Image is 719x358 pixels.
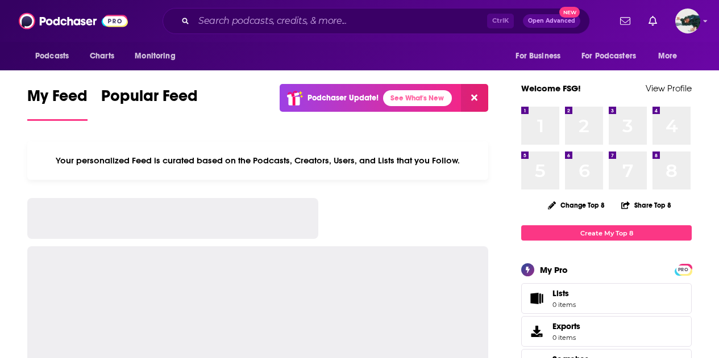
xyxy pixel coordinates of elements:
[35,48,69,64] span: Podcasts
[516,48,560,64] span: For Business
[27,86,88,121] a: My Feed
[552,288,569,298] span: Lists
[523,14,580,28] button: Open AdvancedNew
[525,323,548,339] span: Exports
[101,86,198,112] span: Popular Feed
[194,12,487,30] input: Search podcasts, credits, & more...
[552,288,576,298] span: Lists
[675,9,700,33] img: User Profile
[540,264,568,275] div: My Pro
[27,45,84,67] button: open menu
[676,265,690,273] a: PRO
[528,18,575,24] span: Open Advanced
[521,83,581,94] a: Welcome FSG!
[621,194,672,216] button: Share Top 8
[646,83,692,94] a: View Profile
[508,45,575,67] button: open menu
[675,9,700,33] span: Logged in as fsg.publicity
[676,266,690,274] span: PRO
[616,11,635,31] a: Show notifications dropdown
[675,9,700,33] button: Show profile menu
[383,90,452,106] a: See What's New
[541,198,612,212] button: Change Top 8
[658,48,678,64] span: More
[525,290,548,306] span: Lists
[521,225,692,241] a: Create My Top 8
[487,14,514,28] span: Ctrl K
[581,48,636,64] span: For Podcasters
[574,45,652,67] button: open menu
[559,7,580,18] span: New
[521,316,692,347] a: Exports
[552,301,576,309] span: 0 items
[90,48,114,64] span: Charts
[307,93,379,103] p: Podchaser Update!
[135,48,175,64] span: Monitoring
[19,10,128,32] img: Podchaser - Follow, Share and Rate Podcasts
[552,321,580,331] span: Exports
[552,334,580,342] span: 0 items
[127,45,190,67] button: open menu
[82,45,121,67] a: Charts
[27,141,488,180] div: Your personalized Feed is curated based on the Podcasts, Creators, Users, and Lists that you Follow.
[101,86,198,121] a: Popular Feed
[163,8,590,34] div: Search podcasts, credits, & more...
[650,45,692,67] button: open menu
[27,86,88,112] span: My Feed
[521,283,692,314] a: Lists
[644,11,662,31] a: Show notifications dropdown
